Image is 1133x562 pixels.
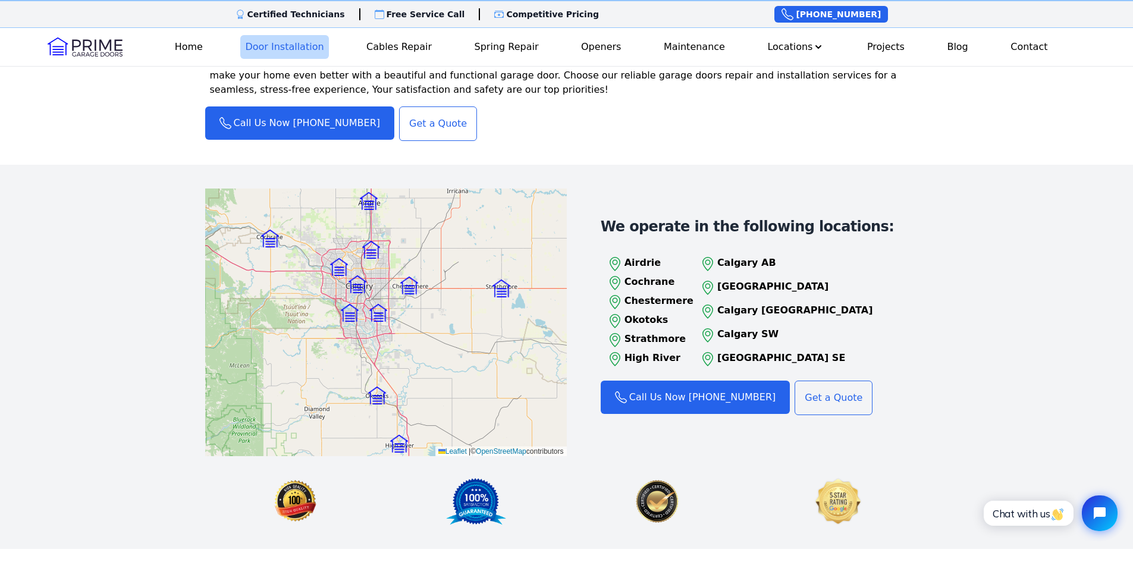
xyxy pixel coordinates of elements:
[1006,35,1052,59] a: Contact
[470,35,544,59] a: Spring Repair
[748,478,928,525] img: Certified
[601,381,790,414] a: Call Us Now [PHONE_NUMBER]
[390,435,408,453] img: Marker
[624,332,693,346] p: Strathmore
[605,293,693,312] a: Chestermere
[240,35,328,59] a: Door Installation
[506,8,599,20] p: Competitive Pricing
[360,192,378,210] img: Marker
[205,106,395,140] a: Call Us Now [PHONE_NUMBER]
[698,302,873,321] a: Calgary [GEOGRAPHIC_DATA]
[330,258,348,276] img: Marker
[624,313,693,327] p: Okotoks
[362,241,380,259] img: Marker
[624,256,693,270] p: Airdrie
[349,275,366,293] img: Marker
[659,35,730,59] a: Maintenance
[605,274,693,293] a: Cochrane
[698,326,873,345] a: Calgary SW
[971,485,1128,541] iframe: Tidio Chat
[605,255,693,274] a: Airdrie
[942,35,972,59] a: Blog
[795,381,872,415] a: Get a Quote
[774,6,888,23] a: [PHONE_NUMBER]
[605,312,693,331] a: Okotoks
[205,478,386,525] img: 100% satisfation guaranteed
[362,35,437,59] a: Cables Repair
[435,447,567,457] div: © contributors
[567,478,748,525] img: Certified
[369,304,387,322] img: Marker
[399,106,477,141] a: Get a Quote
[601,218,895,236] h4: We operate in the following locations:
[717,327,873,341] p: Calgary SW
[341,304,359,322] img: Marker
[717,351,873,365] p: [GEOGRAPHIC_DATA] SE
[210,40,928,97] p: If you need a new garage door installed, our local garage door installation company is here to he...
[698,255,873,274] a: Calgary AB
[492,280,510,297] img: Marker
[624,294,693,308] p: Chestermere
[698,350,873,369] a: [GEOGRAPHIC_DATA] SE
[576,35,626,59] a: Openers
[717,280,873,294] p: [GEOGRAPHIC_DATA]
[717,256,873,270] p: Calgary AB
[605,350,693,369] a: High River
[469,447,470,456] span: |
[438,447,467,456] a: Leaflet
[387,8,465,20] p: Free Service Call
[762,35,829,59] button: Locations
[717,303,873,318] p: Calgary [GEOGRAPHIC_DATA]
[624,275,693,289] p: Cochrane
[476,447,526,456] a: OpenStreetMap
[368,387,386,404] img: Marker
[170,35,208,59] a: Home
[247,8,345,20] p: Certified Technicians
[386,478,567,525] img: 100% satisfation guaranteed
[400,277,418,294] img: Marker
[605,331,693,350] a: Strathmore
[862,35,909,59] a: Projects
[261,230,279,247] img: Marker
[48,37,123,56] img: Logo
[624,351,693,365] p: High River
[698,278,873,297] a: [GEOGRAPHIC_DATA]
